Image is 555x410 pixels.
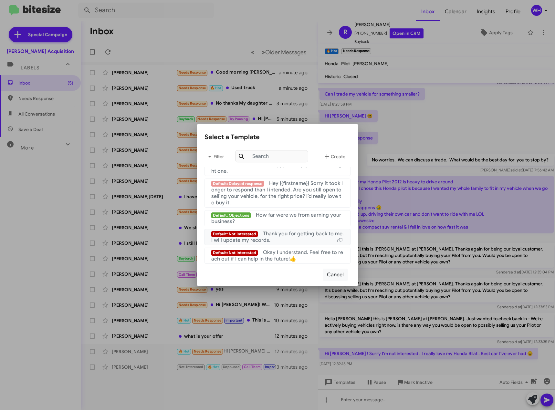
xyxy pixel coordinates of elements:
span: Okay I understand. Feel free to reach out if I can help in the future!👍 [211,249,343,262]
span: How far were we from earning your business? [211,212,341,225]
span: Hey {{firstname}} Sorry it took longer to respond than I intended. Are you still open to selling ... [211,180,343,206]
button: Cancel [323,269,348,281]
span: Thank you for getting back to me. I will update my records. [211,231,344,243]
span: Default: Not Interested [211,231,258,237]
button: Create [318,149,351,164]
button: Filter [204,149,225,164]
span: Filter [204,151,225,162]
span: Default: Objections [211,212,251,218]
input: Search [235,150,308,162]
span: Default: Delayed response [211,181,264,187]
span: Default: Not Interested [211,250,258,256]
span: Create [323,151,345,162]
div: Select a Template [204,132,351,142]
